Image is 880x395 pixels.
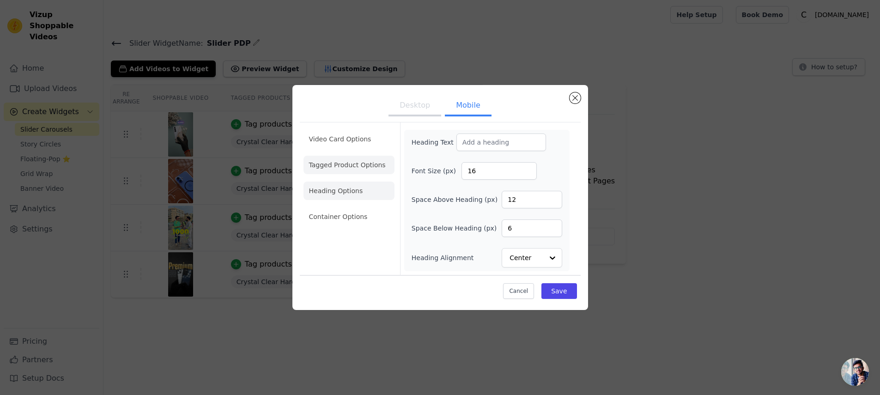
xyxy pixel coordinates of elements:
button: Cancel [503,283,534,299]
li: Tagged Product Options [303,156,394,174]
label: Space Below Heading (px) [412,224,497,233]
li: Container Options [303,207,394,226]
label: Font Size (px) [412,166,462,176]
li: Video Card Options [303,130,394,148]
label: Heading Text [412,138,456,147]
label: Space Above Heading (px) [412,195,498,204]
button: Close modal [570,92,581,103]
button: Mobile [445,96,491,116]
div: Open chat [841,358,869,386]
button: Save [541,283,577,299]
input: Add a heading [456,134,546,151]
label: Heading Alignment [412,253,475,262]
li: Heading Options [303,182,394,200]
button: Desktop [388,96,441,116]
